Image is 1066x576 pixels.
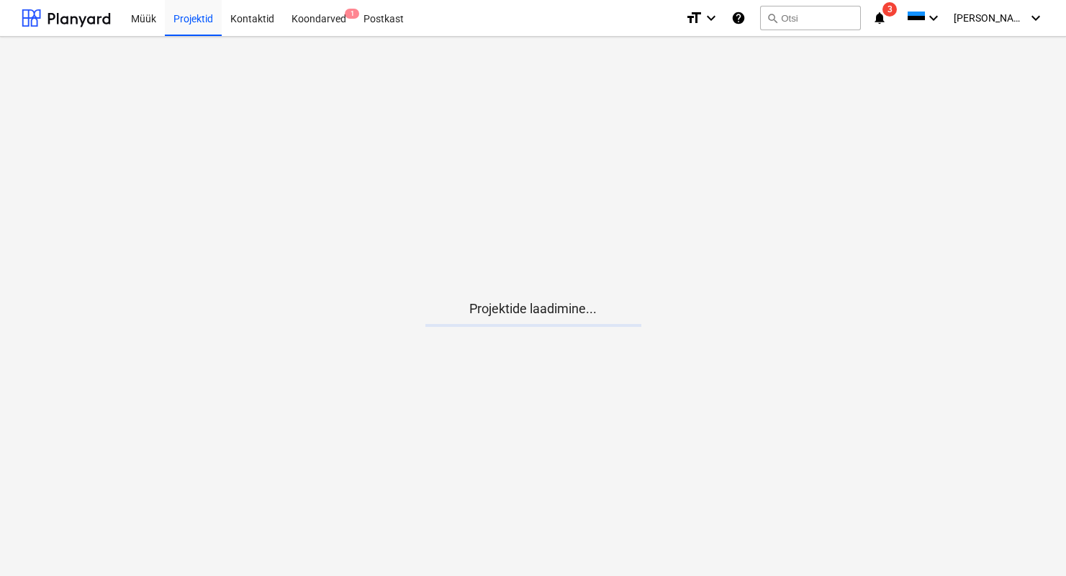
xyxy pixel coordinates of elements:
[345,9,359,19] span: 1
[425,300,641,318] p: Projektide laadimine...
[994,507,1066,576] iframe: Chat Widget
